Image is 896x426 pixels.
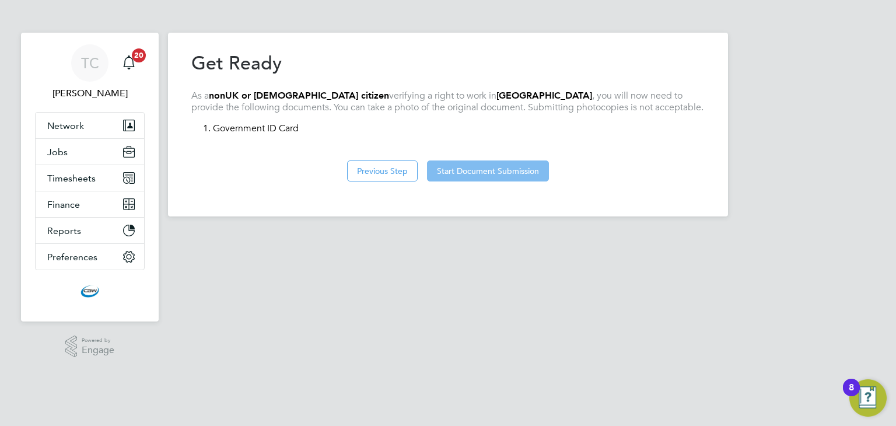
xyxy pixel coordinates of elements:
strong: [GEOGRAPHIC_DATA] [496,90,592,101]
strong: UK or [DEMOGRAPHIC_DATA] citizen [209,90,389,101]
button: Timesheets [36,165,144,191]
div: 8 [849,387,854,403]
span: Powered by [82,336,114,345]
span: Preferences [47,252,97,263]
button: Open Resource Center, 8 new notifications [849,379,887,417]
span: 20 [132,48,146,62]
a: Powered byEngage [65,336,115,358]
a: 20 [117,44,141,82]
a: Go to home page [35,282,145,301]
span: verifying a right to work in [389,90,496,102]
span: Tom Cheek [35,86,145,100]
button: Network [36,113,144,138]
h2: Get Ready [191,51,282,76]
span: TC [81,55,99,71]
span: non [209,90,225,101]
button: Start Document Submission [427,160,549,181]
li: 1. Government ID Card [203,123,705,146]
span: Engage [82,345,114,355]
button: Preferences [36,244,144,270]
span: , you will now need to provide the following documents. You can take a photo of the original docu... [191,90,703,114]
a: TC[PERSON_NAME] [35,44,145,100]
button: Jobs [36,139,144,165]
span: Finance [47,199,80,210]
button: Finance [36,191,144,217]
span: Network [47,120,84,131]
span: As a [191,90,209,102]
img: cbwstaffingsolutions-logo-retina.png [80,282,99,301]
button: Reports [36,218,144,243]
span: Timesheets [47,173,96,184]
span: Jobs [47,146,68,158]
nav: Main navigation [21,33,159,322]
span: Reports [47,225,81,236]
button: Previous Step [347,160,418,181]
